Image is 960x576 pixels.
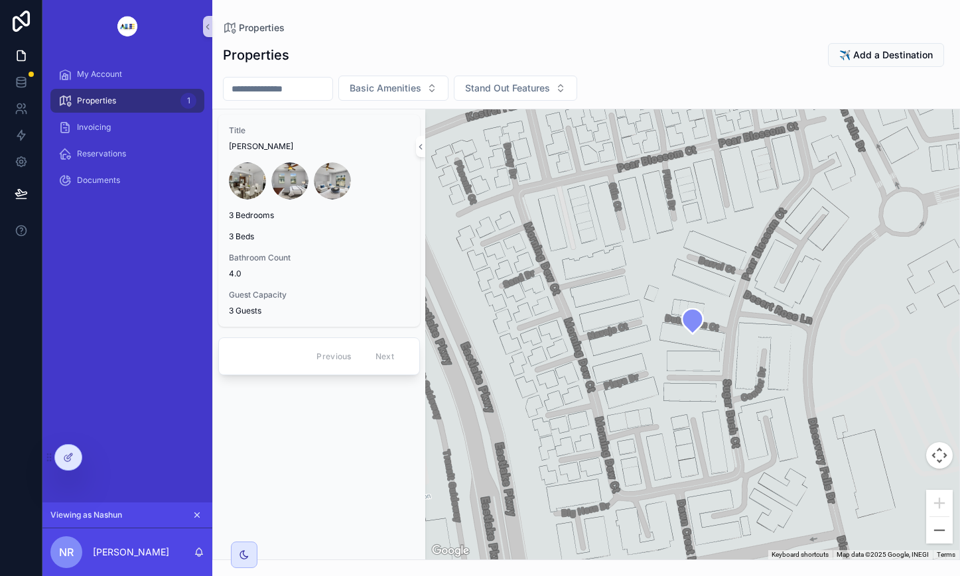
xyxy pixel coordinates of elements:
span: Map data ©2025 Google, INEGI [837,551,929,558]
a: Properties1 [50,89,204,113]
span: Title [229,125,409,136]
a: My Account [50,62,204,86]
span: Stand Out Features [465,82,550,95]
span: 4.0 [229,268,409,279]
span: [PERSON_NAME] [229,141,409,152]
a: Properties [223,21,285,34]
button: ✈️ Add a Destination [828,43,944,67]
button: Zoom out [926,517,953,544]
a: Invoicing [50,115,204,139]
span: Guest Capacity [229,290,409,300]
button: Zoom in [926,490,953,516]
span: Properties [77,95,116,106]
span: ✈️ Add a Destination [839,48,933,62]
span: Bathroom Count [229,253,409,263]
span: Viewing as Nashun [50,510,122,520]
span: Invoicing [77,122,111,133]
span: Reservations [77,148,126,159]
a: Open this area in Google Maps (opens a new window) [429,542,472,559]
button: Select Button [454,76,577,101]
button: Select Button [338,76,448,101]
h1: Properties [223,46,289,64]
button: Keyboard shortcuts [772,550,829,559]
span: NR [59,544,74,560]
div: 1 [180,93,196,109]
a: Title[PERSON_NAME]3 Bedrooms3 BedsBathroom Count4.0Guest Capacity3 Guests [218,115,420,327]
span: My Account [77,69,122,80]
a: Terms (opens in new tab) [937,551,955,558]
span: 3 Bedrooms [229,210,409,221]
button: Map camera controls [926,442,953,469]
span: Basic Amenities [350,82,421,95]
div: scrollable content [42,53,212,209]
span: Properties [239,21,285,34]
span: 3 Guests [229,306,409,316]
a: Reservations [50,142,204,166]
p: [PERSON_NAME] [93,546,169,559]
span: 3 Beds [229,231,409,242]
span: Documents [77,175,120,186]
img: Google [429,542,472,559]
a: Documents [50,168,204,192]
img: App logo [107,16,148,37]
